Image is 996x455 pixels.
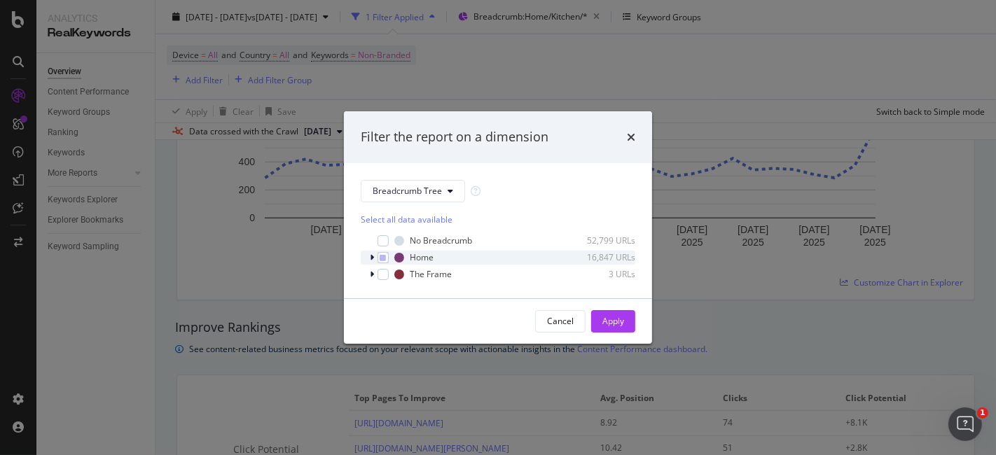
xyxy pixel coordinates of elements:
[344,111,652,344] div: modal
[535,310,586,332] button: Cancel
[361,128,548,146] div: Filter the report on a dimension
[410,234,472,246] div: No Breadcrumb
[567,251,635,263] div: 16,847 URLs
[410,251,434,263] div: Home
[361,180,465,202] button: Breadcrumb Tree
[567,234,635,246] div: 52,799 URLs
[602,315,624,327] div: Apply
[373,185,442,197] span: Breadcrumb Tree
[361,213,635,225] div: Select all data available
[591,310,635,332] button: Apply
[627,128,635,146] div: times
[410,268,452,280] div: The Frame
[567,268,635,280] div: 3 URLs
[948,407,982,441] iframe: Intercom live chat
[977,407,988,419] span: 1
[547,315,574,327] div: Cancel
